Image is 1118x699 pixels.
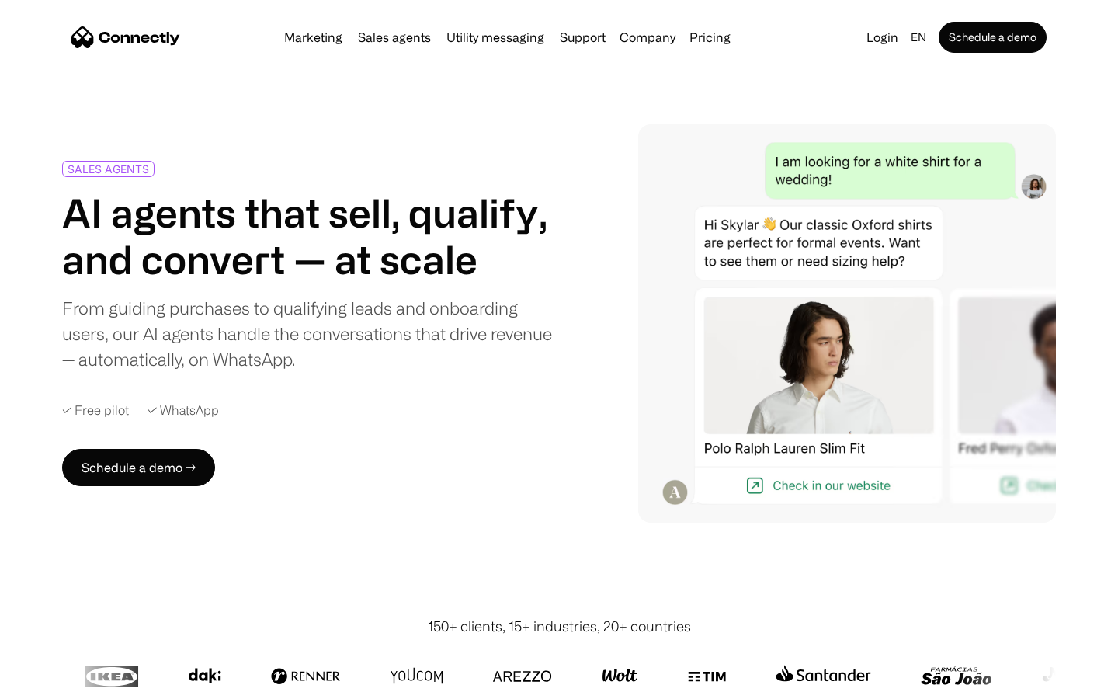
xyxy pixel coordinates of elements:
[71,26,180,49] a: home
[860,26,904,48] a: Login
[620,26,675,48] div: Company
[62,190,553,283] h1: AI agents that sell, qualify, and convert — at scale
[440,31,550,43] a: Utility messaging
[554,31,612,43] a: Support
[615,26,680,48] div: Company
[278,31,349,43] a: Marketing
[683,31,737,43] a: Pricing
[62,295,553,372] div: From guiding purchases to qualifying leads and onboarding users, our AI agents handle the convers...
[428,616,691,637] div: 150+ clients, 15+ industries, 20+ countries
[16,670,93,694] aside: Language selected: English
[904,26,936,48] div: en
[62,449,215,486] a: Schedule a demo →
[911,26,926,48] div: en
[352,31,437,43] a: Sales agents
[31,672,93,694] ul: Language list
[148,403,219,418] div: ✓ WhatsApp
[68,163,149,175] div: SALES AGENTS
[939,22,1047,53] a: Schedule a demo
[62,403,129,418] div: ✓ Free pilot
